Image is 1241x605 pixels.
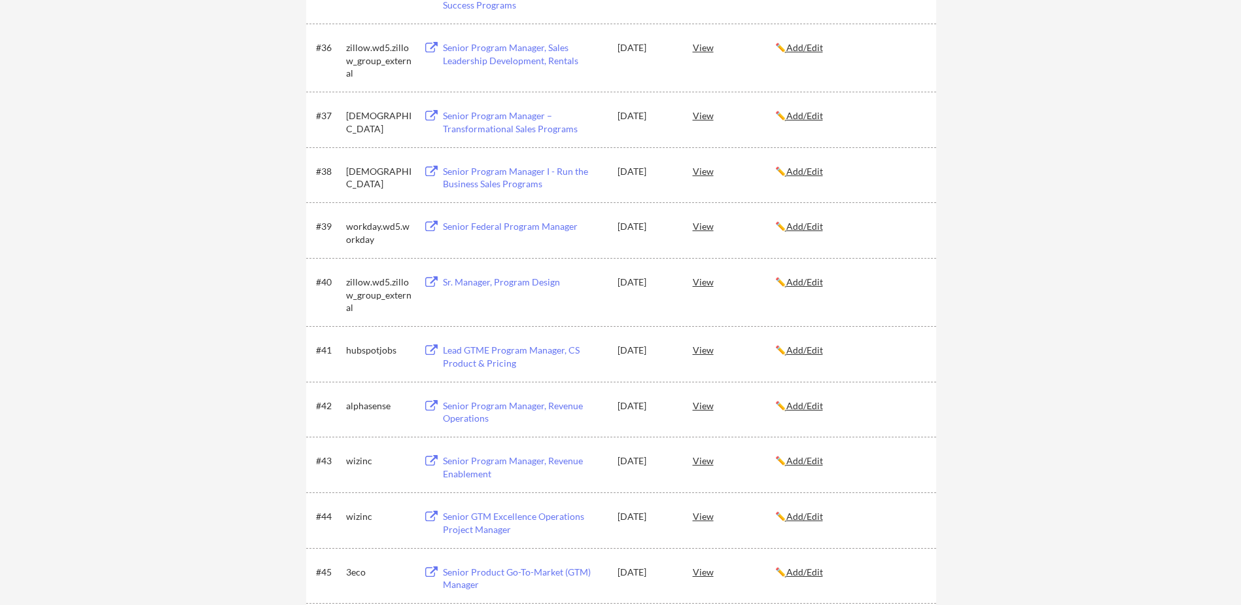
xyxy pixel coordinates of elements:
[693,270,775,293] div: View
[775,220,924,233] div: ✏️
[618,399,675,412] div: [DATE]
[786,166,823,177] u: Add/Edit
[775,454,924,467] div: ✏️
[693,394,775,417] div: View
[786,400,823,411] u: Add/Edit
[786,511,823,522] u: Add/Edit
[786,221,823,232] u: Add/Edit
[316,109,341,122] div: #37
[443,41,605,67] div: Senior Program Manager, Sales Leadership Development, Rentals
[443,566,605,591] div: Senior Product Go-To-Market (GTM) Manager
[316,566,341,579] div: #45
[346,165,411,191] div: [DEMOGRAPHIC_DATA]
[346,41,411,80] div: zillow.wd5.zillow_group_external
[618,109,675,122] div: [DATE]
[618,41,675,54] div: [DATE]
[693,214,775,238] div: View
[786,344,823,356] u: Add/Edit
[316,276,341,289] div: #40
[316,344,341,357] div: #41
[693,338,775,361] div: View
[618,276,675,289] div: [DATE]
[618,510,675,523] div: [DATE]
[786,566,823,577] u: Add/Edit
[693,159,775,183] div: View
[693,35,775,59] div: View
[775,41,924,54] div: ✏️
[443,344,605,369] div: Lead GTME Program Manager, CS Product & Pricing
[775,344,924,357] div: ✏️
[443,510,605,536] div: Senior GTM Excellence Operations Project Manager
[443,220,605,233] div: Senior Federal Program Manager
[775,165,924,178] div: ✏️
[775,276,924,289] div: ✏️
[775,566,924,579] div: ✏️
[346,566,411,579] div: 3eco
[775,399,924,412] div: ✏️
[316,454,341,467] div: #43
[443,399,605,425] div: Senior Program Manager, Revenue Operations
[346,109,411,135] div: [DEMOGRAPHIC_DATA]
[346,344,411,357] div: hubspotjobs
[346,220,411,246] div: workday.wd5.workday
[346,510,411,523] div: wizinc
[346,454,411,467] div: wizinc
[618,344,675,357] div: [DATE]
[693,504,775,528] div: View
[316,399,341,412] div: #42
[443,454,605,480] div: Senior Program Manager, Revenue Enablement
[316,165,341,178] div: #38
[693,560,775,583] div: View
[443,165,605,191] div: Senior Program Manager I - Run the Business Sales Programs
[346,276,411,314] div: zillow.wd5.zillow_group_external
[775,109,924,122] div: ✏️
[443,276,605,289] div: Sr. Manager, Program Design
[618,454,675,467] div: [DATE]
[443,109,605,135] div: Senior Program Manager – Transformational Sales Programs
[786,455,823,466] u: Add/Edit
[786,42,823,53] u: Add/Edit
[316,220,341,233] div: #39
[316,510,341,523] div: #44
[786,110,823,121] u: Add/Edit
[693,103,775,127] div: View
[618,566,675,579] div: [DATE]
[346,399,411,412] div: alphasense
[618,165,675,178] div: [DATE]
[775,510,924,523] div: ✏️
[693,449,775,472] div: View
[618,220,675,233] div: [DATE]
[316,41,341,54] div: #36
[786,276,823,287] u: Add/Edit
